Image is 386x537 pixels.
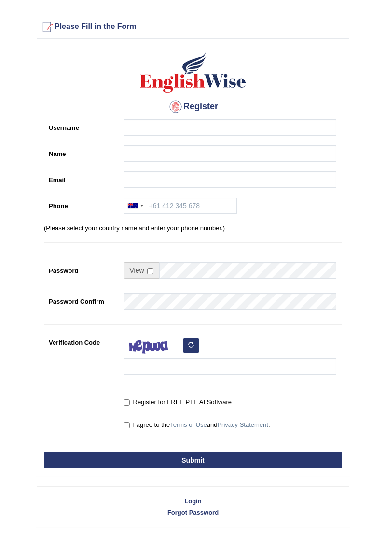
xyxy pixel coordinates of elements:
[138,51,248,94] img: Logo of English Wise create a new account for intelligent practice with AI
[44,262,119,275] label: Password
[44,171,119,184] label: Email
[44,119,119,132] label: Username
[217,421,268,428] a: Privacy Statement
[44,452,342,468] button: Submit
[44,145,119,158] label: Name
[44,334,119,347] label: Verification Code
[44,293,119,306] label: Password Confirm
[44,99,342,114] h4: Register
[37,508,349,517] a: Forgot Password
[124,198,146,213] div: Australia: +61
[39,19,347,35] h3: Please Fill in the Form
[37,496,349,506] a: Login
[124,422,130,428] input: I agree to theTerms of UseandPrivacy Statement.
[44,224,342,233] p: (Please select your country name and enter your phone number.)
[124,399,130,406] input: Register for FREE PTE AI Software
[124,198,237,214] input: +61 412 345 678
[170,421,207,428] a: Terms of Use
[124,420,270,430] label: I agree to the and .
[44,198,119,211] label: Phone
[124,397,232,407] label: Register for FREE PTE AI Software
[147,268,153,274] input: Show/Hide Password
